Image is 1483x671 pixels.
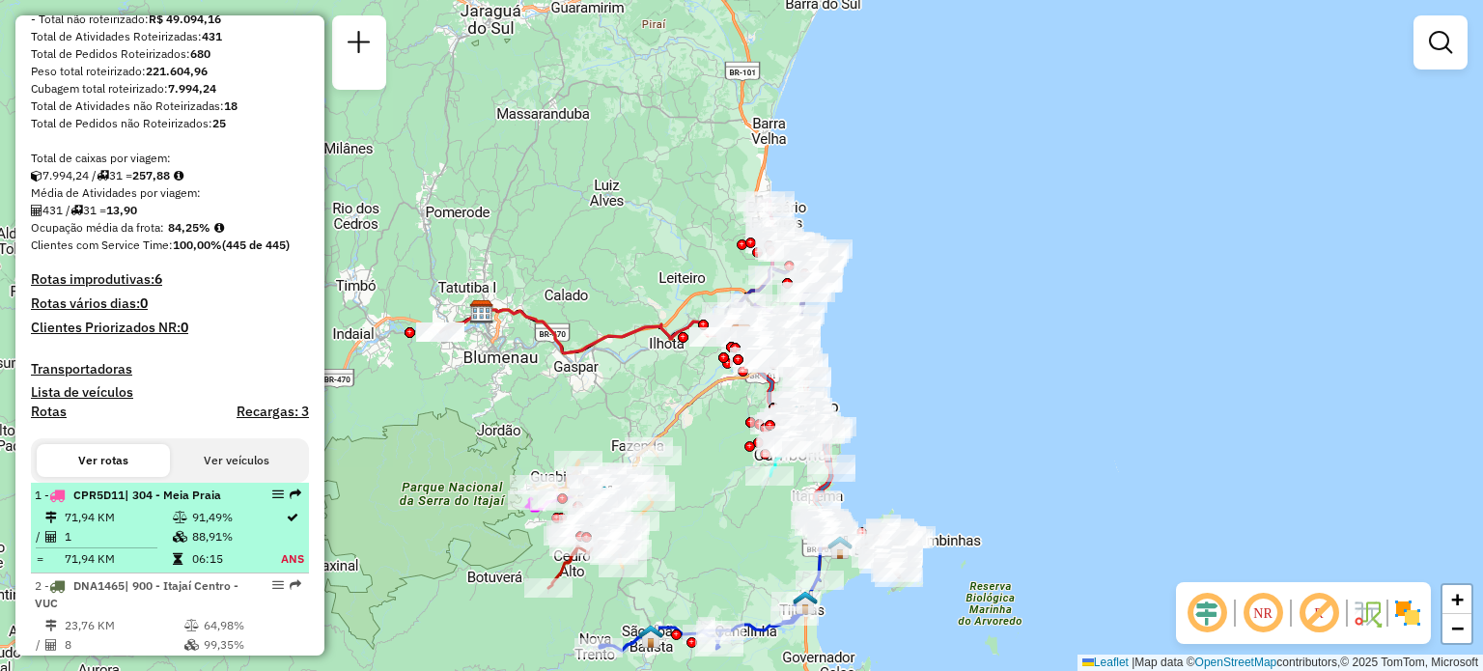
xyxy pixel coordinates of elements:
strong: R$ 49.094,16 [149,12,221,26]
td: 71,94 KM [64,508,172,527]
div: Atividade não roteirizada - REBECA SOARES NUNES [709,316,757,335]
em: Opções [272,579,284,591]
a: Nova sessão e pesquisa [340,23,378,67]
div: Atividade não roteirizada - Meschke Atacadista [776,415,825,434]
span: Ocultar deslocamento [1184,590,1230,636]
strong: 13,90 [106,203,137,217]
strong: 6 [154,270,162,288]
div: Map data © contributors,© 2025 TomTom, Microsoft [1077,655,1483,671]
i: Total de rotas [70,205,83,216]
div: Atividade não roteirizada - SOCIETY SAO VICENTE [742,335,791,354]
em: Rota exportada [290,489,301,500]
td: 06:15 [191,549,280,569]
img: PA - Tijucas [793,590,818,615]
i: Meta Caixas/viagem: 202,58 Diferença: 55,30 [174,170,183,182]
strong: 431 [202,29,222,43]
span: Ocupação média da frota: [31,220,164,235]
h4: Transportadoras [31,361,309,377]
h4: Rotas vários dias: [31,295,309,312]
div: Atividade não roteirizada - EMP RIO DA ELY [689,327,738,347]
img: Exibir/Ocultar setores [1392,598,1423,629]
div: Atividade não roteirizada - GILBERTO FINARDI [738,337,786,356]
span: − [1451,616,1464,640]
img: PA PORTO BELO [827,535,853,560]
span: 2 - [35,578,238,610]
td: ANS [280,549,305,569]
td: 88,91% [191,527,280,546]
strong: 25 [212,116,226,130]
div: Atividade não roteirizada - M. DE LOURDES DOMING [709,319,757,338]
img: Brusque [592,485,617,510]
span: 1 - [35,488,221,502]
i: Total de Atividades [31,205,42,216]
img: São João Batista [638,624,663,649]
td: / [35,635,44,655]
i: Rota otimizada [287,512,298,523]
span: CPR5D11 [73,488,125,502]
div: Atividade não roteirizada - MERC. PADROEIRA [730,348,778,367]
strong: 18 [224,98,238,113]
h4: Lista de veículos [31,384,309,401]
div: Atividade não roteirizada - GABRIEL DE AGUIAR [744,349,793,369]
div: Total de Pedidos não Roteirizados: [31,115,309,132]
td: 99,35% [203,635,300,655]
em: Média calculada utilizando a maior ocupação (%Peso ou %Cubagem) de cada rota da sessão. Rotas cro... [214,222,224,234]
td: 64,98% [203,616,300,635]
strong: 7.994,24 [168,81,216,96]
a: Exibir filtros [1421,23,1460,62]
img: Fluxo de ruas [1352,598,1383,629]
i: % de utilização do peso [173,512,187,523]
div: Atividade não roteirizada - WILLIAM AUTH [741,338,790,357]
td: 8 [64,635,183,655]
span: | [1132,656,1134,669]
i: Total de Atividades [45,531,57,543]
i: Tempo total em rota [173,553,182,565]
h4: Recargas: 3 [237,404,309,420]
div: 431 / 31 = [31,202,309,219]
i: Cubagem total roteirizado [31,170,42,182]
strong: 0 [140,294,148,312]
div: Total de caixas por viagem: [31,150,309,167]
i: % de utilização da cubagem [173,531,187,543]
button: Ver veículos [170,444,303,477]
strong: 257,88 [132,168,170,182]
div: Total de Atividades não Roteirizadas: [31,98,309,115]
div: Atividade não roteirizada - SIDERACO COMERCIO DE [742,331,791,350]
strong: 100,00% [173,238,222,252]
button: Ver rotas [37,444,170,477]
td: 71,94 KM [64,549,172,569]
h4: Clientes Priorizados NR: [31,320,309,336]
div: Atividade não roteirizada - PATRICIA VIEIRA [739,321,787,340]
a: OpenStreetMap [1195,656,1277,669]
div: Atividade não roteirizada - VILMA DE FATIMA BORG [714,308,762,327]
div: Peso total roteirizado: [31,63,309,80]
div: - Total não roteirizado: [31,11,309,28]
span: Clientes com Service Time: [31,238,173,252]
i: Total de rotas [97,170,109,182]
td: 1 [64,527,172,546]
i: Distância Total [45,512,57,523]
div: Cubagem total roteirizado: [31,80,309,98]
a: Rotas [31,404,67,420]
span: Ocultar NR [1240,590,1286,636]
div: Total de Atividades Roteirizadas: [31,28,309,45]
div: Total de Pedidos Roteirizados: [31,45,309,63]
span: DNA1465 [73,578,125,593]
i: % de utilização da cubagem [184,639,199,651]
span: | 304 - Meia Praia [125,488,221,502]
td: / [35,527,44,546]
div: Atividade não roteirizada - CLEBSON SANTOS [710,315,758,334]
span: + [1451,587,1464,611]
strong: (445 de 445) [222,238,290,252]
em: Opções [272,489,284,500]
i: Total de Atividades [45,639,57,651]
a: Leaflet [1082,656,1129,669]
a: Zoom in [1442,585,1471,614]
strong: 0 [181,319,188,336]
div: Média de Atividades por viagem: [31,184,309,202]
td: 91,49% [191,508,280,527]
div: Atividade não roteirizada - PANIFICADORA E CONFE [807,536,855,555]
em: Rota exportada [290,579,301,591]
i: Distância Total [45,620,57,631]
